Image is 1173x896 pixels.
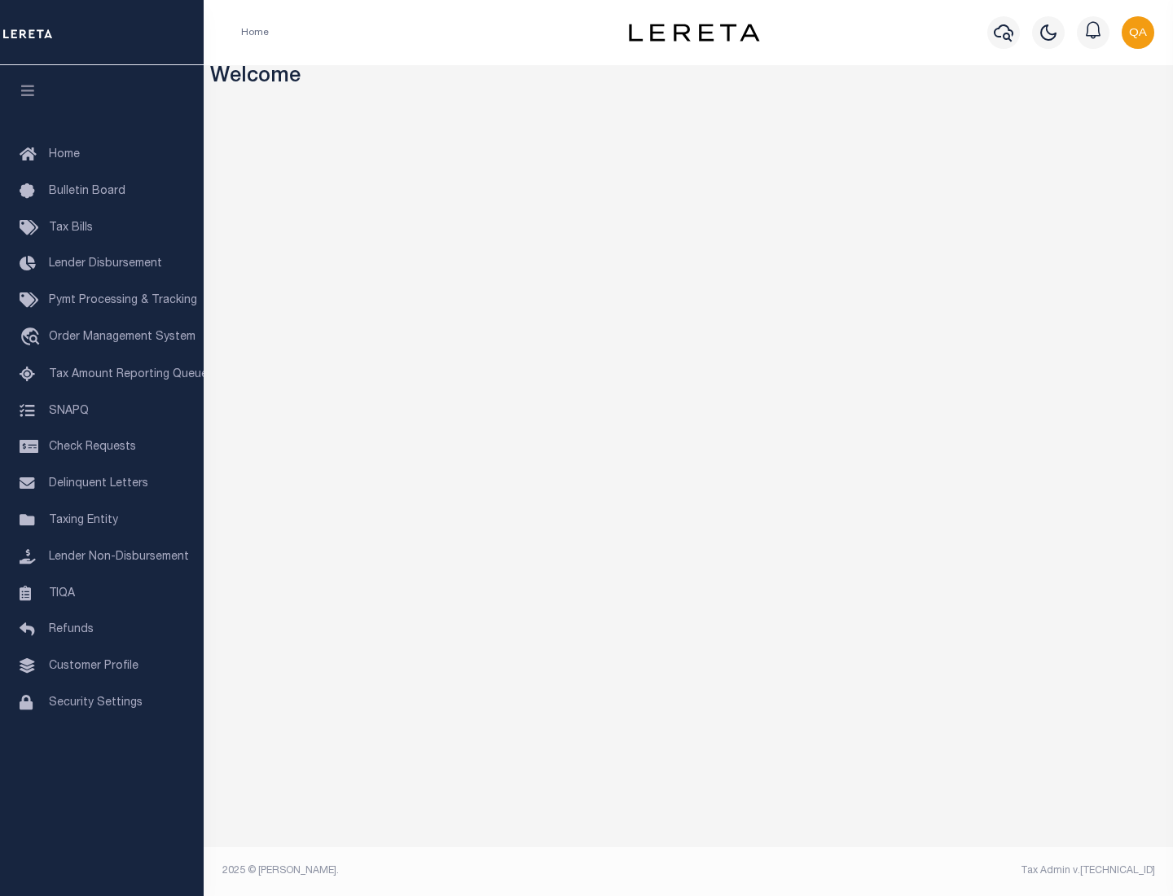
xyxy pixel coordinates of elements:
span: Refunds [49,624,94,635]
span: Tax Bills [49,222,93,234]
span: Lender Disbursement [49,258,162,270]
span: Delinquent Letters [49,478,148,490]
h3: Welcome [210,65,1167,90]
span: Bulletin Board [49,186,125,197]
i: travel_explore [20,327,46,349]
li: Home [241,25,269,40]
span: Security Settings [49,697,143,709]
span: Tax Amount Reporting Queue [49,369,208,380]
div: 2025 © [PERSON_NAME]. [210,863,689,878]
img: logo-dark.svg [629,24,759,42]
span: SNAPQ [49,405,89,416]
span: Pymt Processing & Tracking [49,295,197,306]
span: Taxing Entity [49,515,118,526]
span: Customer Profile [49,661,138,672]
span: Lender Non-Disbursement [49,551,189,563]
img: svg+xml;base64,PHN2ZyB4bWxucz0iaHR0cDovL3d3dy53My5vcmcvMjAwMC9zdmciIHBvaW50ZXItZXZlbnRzPSJub25lIi... [1122,16,1154,49]
span: Check Requests [49,441,136,453]
div: Tax Admin v.[TECHNICAL_ID] [701,863,1155,878]
span: TIQA [49,587,75,599]
span: Home [49,149,80,160]
span: Order Management System [49,332,195,343]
